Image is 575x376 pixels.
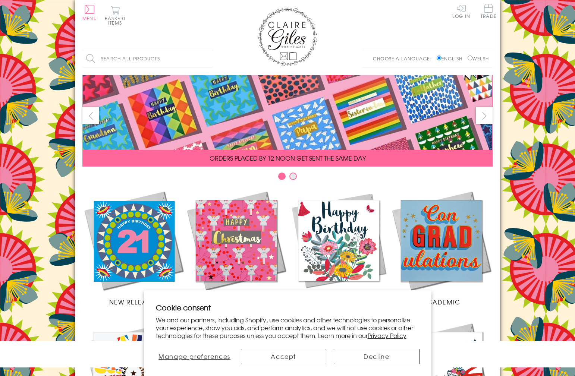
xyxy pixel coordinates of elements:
[82,50,213,67] input: Search all products
[468,56,472,60] input: Welsh
[210,154,366,162] span: ORDERS PLACED BY 12 NOON GET SENT THE SAME DAY
[241,349,326,364] button: Accept
[452,4,470,18] a: Log In
[205,50,213,67] input: Search
[289,173,297,180] button: Carousel Page 2
[468,55,489,62] label: Welsh
[481,4,496,20] a: Trade
[82,15,97,22] span: Menu
[258,7,317,66] img: Claire Giles Greetings Cards
[278,173,286,180] button: Carousel Page 1 (Current Slide)
[481,4,496,18] span: Trade
[82,172,493,184] div: Carousel Pagination
[109,297,158,306] span: New Releases
[185,189,287,306] a: Christmas
[105,6,125,25] button: Basket0 items
[476,107,493,124] button: next
[108,15,125,26] span: 0 items
[368,331,406,340] a: Privacy Policy
[287,189,390,306] a: Birthdays
[158,352,230,361] span: Manage preferences
[373,55,435,62] p: Choose a language:
[82,107,99,124] button: prev
[334,349,419,364] button: Decline
[422,297,461,306] span: Academic
[155,349,233,364] button: Manage preferences
[82,5,97,20] button: Menu
[437,56,442,60] input: English
[390,189,493,306] a: Academic
[82,189,185,306] a: New Releases
[156,302,420,313] h2: Cookie consent
[156,316,420,339] p: We and our partners, including Shopify, use cookies and other technologies to personalize your ex...
[437,55,466,62] label: English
